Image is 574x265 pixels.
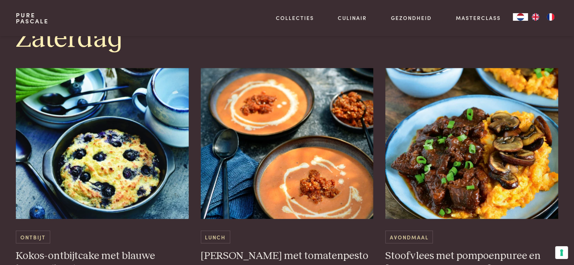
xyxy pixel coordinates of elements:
img: Rijke tomatensoep met tomatenpesto [201,68,374,219]
a: NL [513,13,528,21]
a: Rijke tomatensoep met tomatenpesto Lunch [PERSON_NAME] met tomatenpesto [201,68,374,263]
span: Lunch [201,231,230,243]
a: FR [543,13,558,21]
a: Culinair [338,14,367,22]
a: PurePascale [16,12,49,24]
a: Collecties [276,14,314,22]
span: Ontbijt [16,231,50,243]
img: Kokos-ontbijtcake met blauwe bessen (keto) [16,68,189,219]
a: EN [528,13,543,21]
a: Gezondheid [391,14,432,22]
button: Uw voorkeuren voor toestemming voor trackingtechnologieën [555,246,568,259]
h3: [PERSON_NAME] met tomatenpesto [201,250,374,263]
aside: Language selected: Nederlands [513,13,558,21]
div: Language [513,13,528,21]
img: Stoofvlees met pompoenpuree en champignons [385,68,558,219]
a: Masterclass [456,14,501,22]
ul: Language list [528,13,558,21]
span: Avondmaal [385,231,433,243]
h1: Zaterdag [16,22,558,56]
